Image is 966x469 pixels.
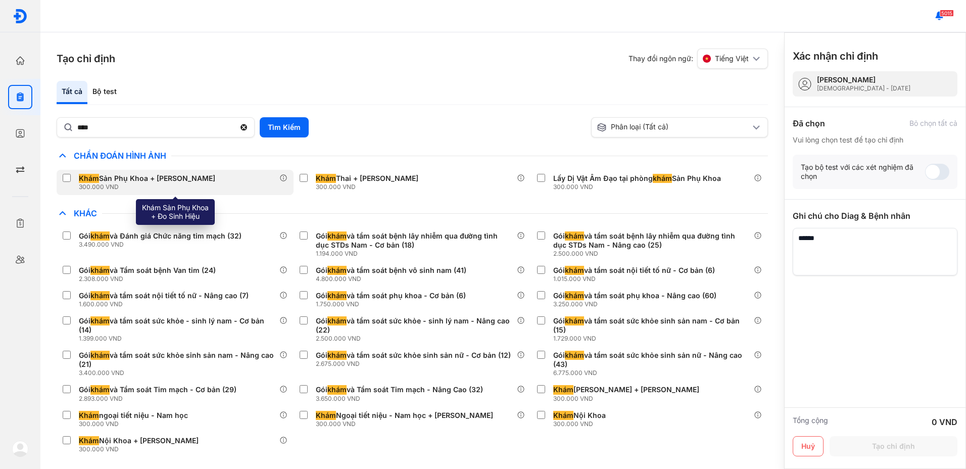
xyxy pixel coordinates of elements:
[553,174,721,183] div: Lấy Dị Vật Âm Đạo tại phòng Sản Phụ Khoa
[553,385,699,394] div: [PERSON_NAME] + [PERSON_NAME]
[90,231,110,241] span: khám
[90,351,110,360] span: khám
[90,316,110,325] span: khám
[316,250,516,258] div: 1.194.000 VND
[79,395,240,403] div: 2.893.000 VND
[79,385,236,394] div: Gói và Tầm soát Tim mạch - Cơ bản (29)
[79,275,220,283] div: 2.308.000 VND
[79,300,253,308] div: 1.600.000 VND
[597,122,750,132] div: Phân loại (Tất cả)
[327,385,347,394] span: khám
[79,174,99,183] span: Khám
[79,411,99,420] span: Khám
[553,250,754,258] div: 2.500.000 VND
[87,81,122,104] div: Bộ test
[79,411,188,420] div: ngoại tiết niệu - Nam học
[830,436,957,456] button: Tạo chỉ định
[553,411,606,420] div: Nội Khoa
[565,316,584,325] span: khám
[553,420,610,428] div: 300.000 VND
[553,291,716,300] div: Gói và tầm soát phụ khoa - Nâng cao (60)
[565,351,584,360] span: khám
[316,411,336,420] span: Khám
[69,151,171,161] span: Chẩn Đoán Hình Ảnh
[69,208,102,218] span: Khác
[715,54,749,63] span: Tiếng Việt
[553,411,573,420] span: Khám
[57,52,115,66] h3: Tạo chỉ định
[90,291,110,300] span: khám
[316,351,511,360] div: Gói và tầm soát sức khỏe sinh sản nữ - Cơ bản (12)
[316,231,512,250] div: Gói và tầm soát bệnh lây nhiễm qua đường tình dục STDs Nam - Cơ bản (18)
[793,210,957,222] div: Ghi chú cho Diag & Bệnh nhân
[553,300,720,308] div: 3.250.000 VND
[653,174,672,183] span: khám
[909,119,957,128] div: Bỏ chọn tất cả
[79,316,275,335] div: Gói và tầm soát sức khỏe - sinh lý nam - Cơ bản (14)
[565,291,584,300] span: khám
[316,411,493,420] div: Ngoại tiết niệu - Nam học + [PERSON_NAME]
[327,316,347,325] span: khám
[316,385,483,394] div: Gói và Tầm soát Tim mạch - Nâng Cao (32)
[553,335,754,343] div: 1.729.000 VND
[793,436,824,456] button: Huỷ
[260,117,309,137] button: Tìm Kiếm
[316,420,497,428] div: 300.000 VND
[316,300,470,308] div: 1.750.000 VND
[79,436,99,445] span: Khám
[327,266,347,275] span: khám
[940,10,954,17] span: 5015
[79,445,203,453] div: 300.000 VND
[316,316,512,335] div: Gói và tầm soát sức khỏe - sinh lý nam - Nâng cao (22)
[316,266,466,275] div: Gói và tầm soát bệnh vô sinh nam (41)
[316,275,470,283] div: 4.800.000 VND
[12,441,28,457] img: logo
[553,351,750,369] div: Gói và tầm soát sức khỏe sinh sản nữ - Nâng cao (43)
[793,416,828,428] div: Tổng cộng
[79,369,279,377] div: 3.400.000 VND
[316,183,422,191] div: 300.000 VND
[553,183,725,191] div: 300.000 VND
[553,385,573,394] span: Khám
[793,117,825,129] div: Đã chọn
[79,183,219,191] div: 300.000 VND
[79,231,242,241] div: Gói và Đánh giá Chức năng tim mạch (32)
[553,316,750,335] div: Gói và tầm soát sức khỏe sinh sản nam - Cơ bản (15)
[817,75,910,84] div: [PERSON_NAME]
[553,395,703,403] div: 300.000 VND
[553,266,715,275] div: Gói và tầm soát nội tiết tố nữ - Cơ bản (6)
[316,174,336,183] span: Khám
[79,266,216,275] div: Gói và Tầm soát bệnh Van tim (24)
[79,174,215,183] div: Sản Phụ Khoa + [PERSON_NAME]
[553,275,719,283] div: 1.015.000 VND
[629,49,768,69] div: Thay đổi ngôn ngữ:
[793,135,957,145] div: Vui lòng chọn test để tạo chỉ định
[13,9,28,24] img: logo
[57,81,87,104] div: Tất cả
[327,231,347,241] span: khám
[817,84,910,92] div: [DEMOGRAPHIC_DATA] - [DATE]
[90,385,110,394] span: khám
[801,163,925,181] div: Tạo bộ test với các xét nghiệm đã chọn
[316,291,466,300] div: Gói và tầm soát phụ khoa - Cơ bản (6)
[565,231,584,241] span: khám
[316,335,516,343] div: 2.500.000 VND
[316,395,487,403] div: 3.650.000 VND
[79,241,246,249] div: 3.490.000 VND
[327,351,347,360] span: khám
[553,369,754,377] div: 6.775.000 VND
[793,49,878,63] h3: Xác nhận chỉ định
[316,360,515,368] div: 2.675.000 VND
[932,416,957,428] div: 0 VND
[553,231,750,250] div: Gói và tầm soát bệnh lây nhiễm qua đường tình dục STDs Nam - Nâng cao (25)
[327,291,347,300] span: khám
[565,266,584,275] span: khám
[79,291,249,300] div: Gói và tầm soát nội tiết tố nữ - Nâng cao (7)
[79,351,275,369] div: Gói và tầm soát sức khỏe sinh sản nam - Nâng cao (21)
[79,335,279,343] div: 1.399.000 VND
[90,266,110,275] span: khám
[316,174,418,183] div: Thai + [PERSON_NAME]
[79,420,192,428] div: 300.000 VND
[79,436,199,445] div: Nội Khoa + [PERSON_NAME]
